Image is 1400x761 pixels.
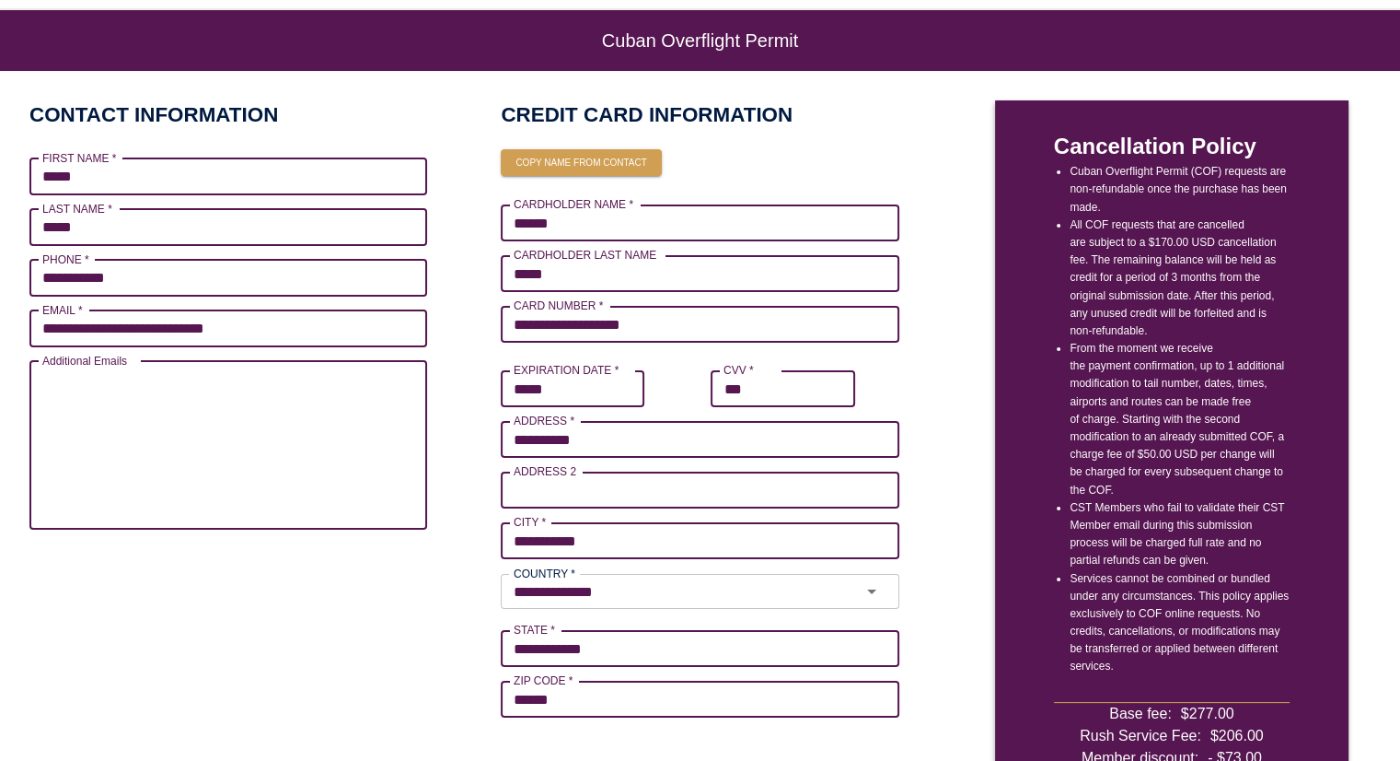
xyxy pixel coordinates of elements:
label: CARD NUMBER * [514,298,603,313]
label: PHONE * [42,252,89,267]
li: Services cannot be combined or bundled under any circumstances. This policy applies exclusively t... [1070,570,1290,676]
label: CARDHOLDER NAME * [514,196,633,212]
label: ZIP CODE * [514,673,573,688]
span: Base fee: [1109,703,1172,725]
li: CST Members who fail to validate their CST Member email during this submission process will be ch... [1070,499,1290,570]
span: $ 206.00 [1210,725,1264,747]
label: CITY * [514,514,546,530]
p: Cancellation Policy [1054,130,1290,163]
label: FIRST NAME * [42,150,116,166]
label: ADDRESS * [514,413,574,428]
li: Cuban Overflight Permit (COF) requests are non-refundable once the purchase has been made. [1070,163,1290,217]
label: ADDRESS 2 [514,463,576,479]
span: Rush Service Fee: [1080,725,1201,747]
label: CVV * [723,362,754,378]
label: COUNTRY * [514,566,575,581]
h2: CONTACT INFORMATION [29,100,278,129]
h2: CREDIT CARD INFORMATION [501,100,898,129]
label: LAST NAME * [42,201,112,217]
button: Open [851,579,893,604]
label: CARDHOLDER LAST NAME [514,247,656,263]
label: Additional Emails [42,353,127,369]
label: EMAIL * [42,302,83,318]
p: Up to X email addresses separated by a comma [42,533,414,551]
button: Copy name from contact [501,149,661,177]
h6: Cuban Overflight Permit [74,40,1326,41]
span: $ 277.00 [1181,703,1234,725]
label: STATE * [514,622,555,638]
li: All COF requests that are cancelled are subject to a $170.00 USD cancellation fee. The remaining ... [1070,217,1290,340]
li: From the moment we receive the payment confirmation, up to 1 additional modification to tail numb... [1070,340,1290,499]
label: EXPIRATION DATE * [514,362,619,378]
